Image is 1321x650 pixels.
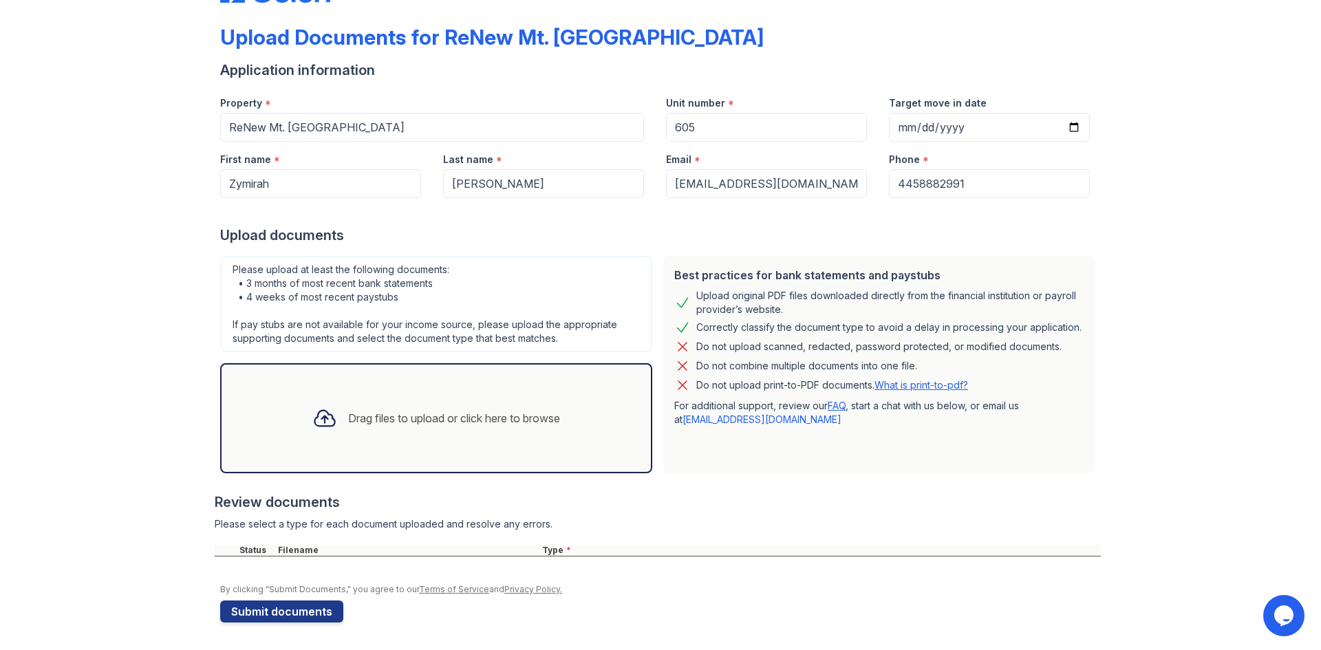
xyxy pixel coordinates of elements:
[237,545,275,556] div: Status
[539,545,1101,556] div: Type
[504,584,562,594] a: Privacy Policy.
[348,410,560,426] div: Drag files to upload or click here to browse
[215,492,1101,512] div: Review documents
[696,378,968,392] p: Do not upload print-to-PDF documents.
[1263,595,1307,636] iframe: chat widget
[215,517,1101,531] div: Please select a type for each document uploaded and resolve any errors.
[889,153,920,166] label: Phone
[220,153,271,166] label: First name
[828,400,846,411] a: FAQ
[220,584,1101,595] div: By clicking "Submit Documents," you agree to our and
[220,25,764,50] div: Upload Documents for ReNew Mt. [GEOGRAPHIC_DATA]
[683,413,841,425] a: [EMAIL_ADDRESS][DOMAIN_NAME]
[674,267,1084,283] div: Best practices for bank statements and paystubs
[220,96,262,110] label: Property
[275,545,539,556] div: Filename
[220,256,652,352] div: Please upload at least the following documents: • 3 months of most recent bank statements • 4 wee...
[696,289,1084,316] div: Upload original PDF files downloaded directly from the financial institution or payroll provider’...
[696,358,917,374] div: Do not combine multiple documents into one file.
[666,96,725,110] label: Unit number
[874,379,968,391] a: What is print-to-pdf?
[220,61,1101,80] div: Application information
[220,226,1101,245] div: Upload documents
[696,319,1082,336] div: Correctly classify the document type to avoid a delay in processing your application.
[666,153,691,166] label: Email
[674,399,1084,426] p: For additional support, review our , start a chat with us below, or email us at
[443,153,493,166] label: Last name
[889,96,987,110] label: Target move in date
[220,600,343,622] button: Submit documents
[419,584,489,594] a: Terms of Service
[696,338,1062,355] div: Do not upload scanned, redacted, password protected, or modified documents.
